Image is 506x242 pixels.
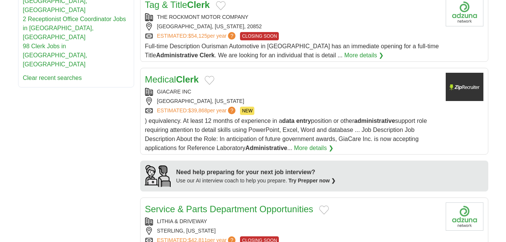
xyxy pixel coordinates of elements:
img: Company logo [446,73,483,101]
div: [GEOGRAPHIC_DATA], [US_STATE], 20852 [145,23,440,31]
div: Use our AI interview coach to help you prepare. [176,177,336,185]
a: 98 Clerk Jobs in [GEOGRAPHIC_DATA], [GEOGRAPHIC_DATA] [23,43,87,67]
a: Service & Parts Department Opportunities [145,204,313,214]
button: Add to favorite jobs [216,1,226,10]
div: STERLING, [US_STATE] [145,227,440,235]
span: ? [228,107,235,114]
span: $39,868 [188,107,207,113]
strong: entry [296,118,311,124]
span: $54,125 [188,33,207,39]
strong: Clerk [176,74,199,84]
a: Try Prepper now ❯ [289,178,336,184]
a: Clear recent searches [23,75,82,81]
a: ESTIMATED:$54,125per year? [157,32,237,40]
span: ) equivalency. At least 12 months of experience in a position or other support role requiring att... [145,118,427,151]
button: Add to favorite jobs [205,76,214,85]
span: ? [228,32,235,40]
div: LITHIA & DRIVEWAY [145,217,440,225]
strong: data [282,118,295,124]
a: MedicalClerk [145,74,199,84]
a: More details ❯ [344,51,384,60]
span: NEW [240,107,254,115]
div: THE ROCKMONT MOTOR COMPANY [145,13,440,21]
div: Need help preparing for your next job interview? [176,168,336,177]
button: Add to favorite jobs [319,205,329,214]
a: More details ❯ [294,144,333,153]
strong: Clerk [200,52,215,58]
img: Company logo [446,202,483,231]
strong: administrative [354,118,395,124]
div: [GEOGRAPHIC_DATA], [US_STATE] [145,97,440,105]
span: CLOSING SOON [240,32,279,40]
div: GIACARE INC [145,88,440,96]
span: Full-time Description Ourisman Automotive in [GEOGRAPHIC_DATA] has an immediate opening for a ful... [145,43,439,58]
a: 2 Receptionist Office Coordinator Jobs in [GEOGRAPHIC_DATA], [GEOGRAPHIC_DATA] [23,16,126,40]
strong: Administrative [245,145,287,151]
a: ESTIMATED:$39,868per year? [157,107,237,115]
strong: Administrative [156,52,198,58]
